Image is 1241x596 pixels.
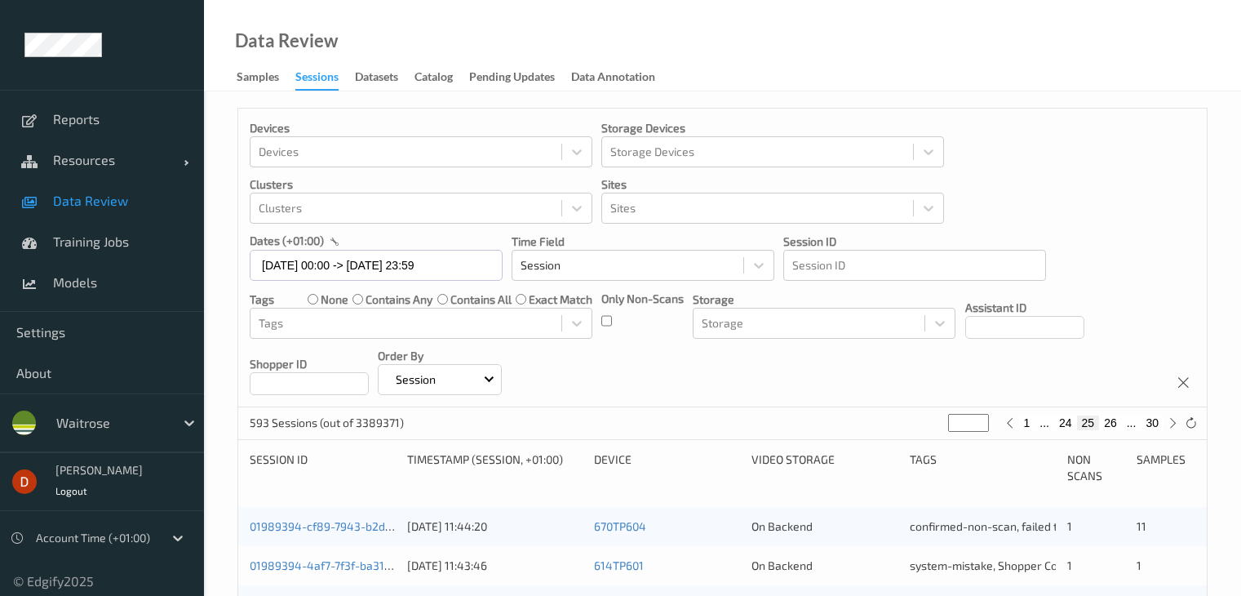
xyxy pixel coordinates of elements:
p: Storage Devices [601,120,944,136]
p: Sites [601,176,944,193]
div: Catalog [414,69,453,89]
p: dates (+01:00) [250,233,324,249]
span: 1 [1067,519,1072,533]
div: Device [594,451,740,484]
p: Clusters [250,176,592,193]
button: 30 [1141,416,1163,430]
button: 1 [1019,416,1035,430]
label: contains all [450,291,512,308]
span: 11 [1137,519,1146,533]
p: Shopper ID [250,356,369,372]
button: 24 [1054,416,1077,430]
div: Tags [910,451,1056,484]
a: 614TP601 [594,558,644,572]
a: Datasets [355,66,414,89]
a: Data Annotation [571,66,671,89]
p: Assistant ID [965,300,1084,316]
div: Timestamp (Session, +01:00) [407,451,583,484]
a: Samples [237,66,295,89]
div: Non Scans [1067,451,1126,484]
label: exact match [529,291,592,308]
div: Session ID [250,451,396,484]
a: Pending Updates [469,66,571,89]
a: 01989394-4af7-7f3f-ba31-0ca72b8b6517 [250,558,464,572]
div: Data Review [235,33,338,49]
p: Storage [693,291,955,308]
p: Time Field [512,234,774,250]
p: Session [390,371,441,388]
div: Pending Updates [469,69,555,89]
button: 26 [1099,416,1122,430]
div: Sessions [295,69,339,91]
a: 01989394-cf89-7943-b2d5-b6bf1bd0960a [250,519,471,533]
p: Only Non-Scans [601,291,684,307]
p: Devices [250,120,592,136]
span: 1 [1067,558,1072,572]
div: On Backend [751,558,898,574]
a: Sessions [295,66,355,91]
p: Order By [378,348,502,364]
button: ... [1035,416,1054,430]
div: [DATE] 11:43:46 [407,558,583,574]
p: 593 Sessions (out of 3389371) [250,415,404,431]
label: contains any [366,291,432,308]
span: system-mistake, Shopper Confirmed [910,558,1098,572]
div: [DATE] 11:44:20 [407,518,583,535]
button: ... [1122,416,1141,430]
span: 1 [1137,558,1141,572]
div: On Backend [751,518,898,535]
div: Datasets [355,69,398,89]
p: Tags [250,291,274,308]
div: Samples [237,69,279,89]
div: Video Storage [751,451,898,484]
span: confirmed-non-scan, failed to recover, Shopper Confirmed [910,519,1212,533]
div: Data Annotation [571,69,655,89]
button: 25 [1077,416,1100,430]
p: Session ID [783,234,1046,250]
label: none [321,291,348,308]
a: 670TP604 [594,519,646,533]
div: Samples [1137,451,1195,484]
a: Catalog [414,66,469,89]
